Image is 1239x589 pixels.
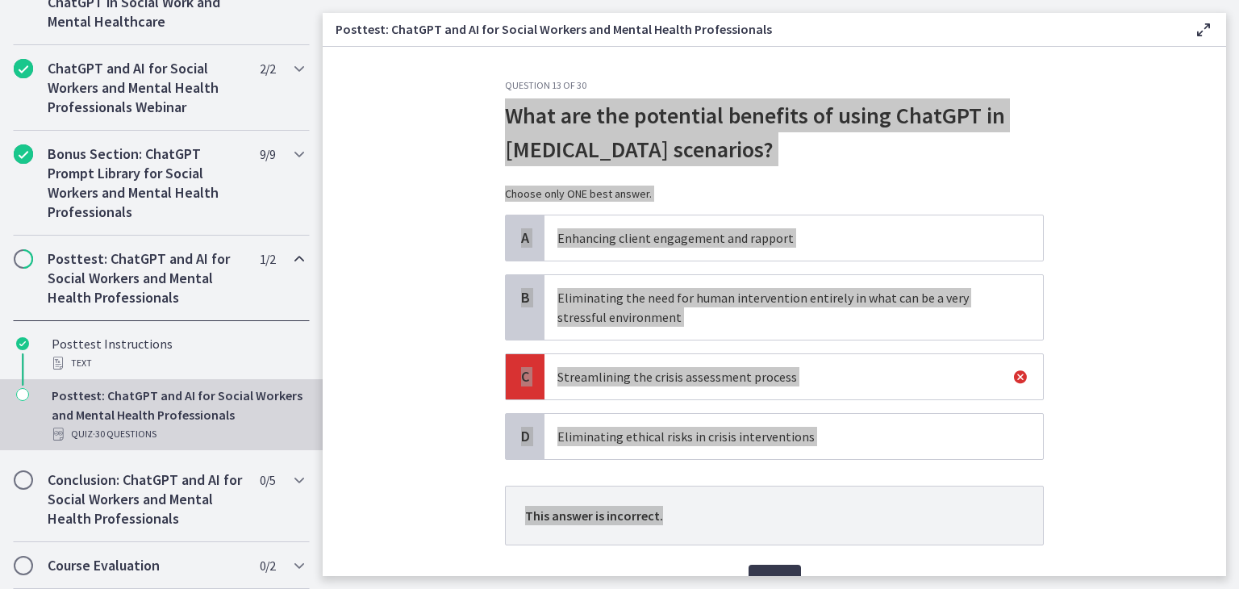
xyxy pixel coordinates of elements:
span: · 30 Questions [93,424,156,444]
div: Posttest: ChatGPT and AI for Social Workers and Mental Health Professionals [52,386,303,444]
i: Completed [14,59,33,78]
span: C [515,367,535,386]
p: Choose only ONE best answer. [505,186,1044,202]
div: Quiz [52,424,303,444]
span: D [515,427,535,446]
h2: ChatGPT and AI for Social Workers and Mental Health Professionals Webinar [48,59,244,117]
span: This answer is incorrect. [525,508,663,524]
p: Eliminating the need for human intervention entirely in what can be a very stressful environment [557,288,998,327]
h3: Question 13 of 30 [505,79,1044,92]
span: 9 / 9 [260,144,275,164]
span: 0 / 5 [260,470,275,490]
span: B [515,288,535,307]
p: Streamlining the crisis assessment process [557,367,998,386]
i: Completed [14,144,33,164]
h2: Posttest: ChatGPT and AI for Social Workers and Mental Health Professionals [48,249,244,307]
span: 2 / 2 [260,59,275,78]
h2: Conclusion: ChatGPT and AI for Social Workers and Mental Health Professionals [48,470,244,528]
span: A [515,228,535,248]
span: 1 / 2 [260,249,275,269]
p: Eliminating ethical risks in crisis interventions [557,427,998,446]
h2: Bonus Section: ChatGPT Prompt Library for Social Workers and Mental Health Professionals [48,144,244,222]
h2: Course Evaluation [48,556,244,575]
span: 0 / 2 [260,556,275,575]
p: Enhancing client engagement and rapport [557,228,998,248]
p: What are the potential benefits of using ChatGPT in [MEDICAL_DATA] scenarios? [505,98,1044,166]
h3: Posttest: ChatGPT and AI for Social Workers and Mental Health Professionals [336,19,1168,39]
div: Text [52,353,303,373]
i: Completed [16,337,29,350]
div: Posttest Instructions [52,334,303,373]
